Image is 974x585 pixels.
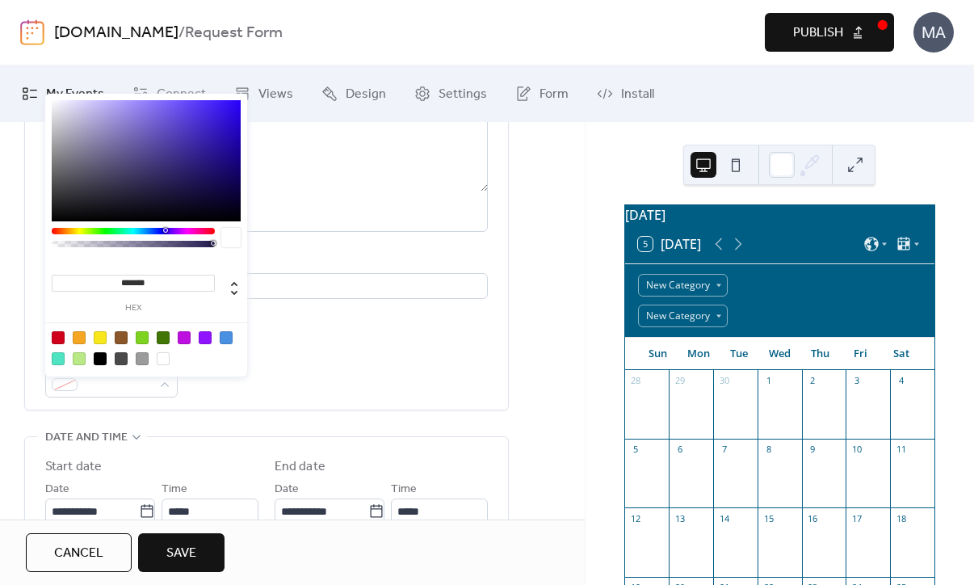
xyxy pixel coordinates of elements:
[621,85,654,104] span: Install
[881,338,922,370] div: Sat
[765,13,894,52] button: Publish
[26,533,132,572] button: Cancel
[625,205,934,225] div: [DATE]
[632,233,707,255] button: 5[DATE]
[630,444,642,456] div: 5
[895,375,907,387] div: 4
[46,85,104,104] span: My Events
[138,533,225,572] button: Save
[759,338,800,370] div: Wed
[800,338,840,370] div: Thu
[178,331,191,344] div: #BD10E0
[162,480,187,499] span: Time
[73,331,86,344] div: #F5A623
[539,85,569,104] span: Form
[719,338,759,370] div: Tue
[585,72,666,116] a: Install
[52,331,65,344] div: #D0021B
[166,544,196,563] span: Save
[52,304,215,313] label: hex
[630,512,642,524] div: 12
[718,512,730,524] div: 14
[54,18,178,48] a: [DOMAIN_NAME]
[718,444,730,456] div: 7
[45,480,69,499] span: Date
[115,331,128,344] div: #8B572A
[913,12,954,53] div: MA
[630,375,642,387] div: 28
[807,512,819,524] div: 16
[157,331,170,344] div: #417505
[45,457,102,477] div: Start date
[45,251,485,271] div: Location
[157,85,206,104] span: Connect
[136,352,149,365] div: #9B9B9B
[115,352,128,365] div: #4A4A4A
[275,480,299,499] span: Date
[674,375,686,387] div: 29
[674,444,686,456] div: 6
[439,85,487,104] span: Settings
[841,338,881,370] div: Fri
[120,72,218,116] a: Connect
[20,19,44,45] img: logo
[94,331,107,344] div: #F8E71C
[503,72,581,116] a: Form
[807,444,819,456] div: 9
[73,352,86,365] div: #B8E986
[718,375,730,387] div: 30
[895,512,907,524] div: 18
[895,444,907,456] div: 11
[850,444,863,456] div: 10
[10,72,116,116] a: My Events
[309,72,398,116] a: Design
[638,338,678,370] div: Sun
[793,23,843,43] span: Publish
[222,72,305,116] a: Views
[94,352,107,365] div: #000000
[45,428,128,448] span: Date and time
[402,72,499,116] a: Settings
[762,444,775,456] div: 8
[136,331,149,344] div: #7ED321
[807,375,819,387] div: 2
[185,18,283,48] b: Request Form
[157,352,170,365] div: #FFFFFF
[178,18,185,48] b: /
[54,544,103,563] span: Cancel
[275,457,325,477] div: End date
[850,512,863,524] div: 17
[220,331,233,344] div: #4A90E2
[678,338,719,370] div: Mon
[674,512,686,524] div: 13
[391,480,417,499] span: Time
[850,375,863,387] div: 3
[52,352,65,365] div: #50E3C2
[762,512,775,524] div: 15
[346,85,386,104] span: Design
[762,375,775,387] div: 1
[258,85,293,104] span: Views
[199,331,212,344] div: #9013FE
